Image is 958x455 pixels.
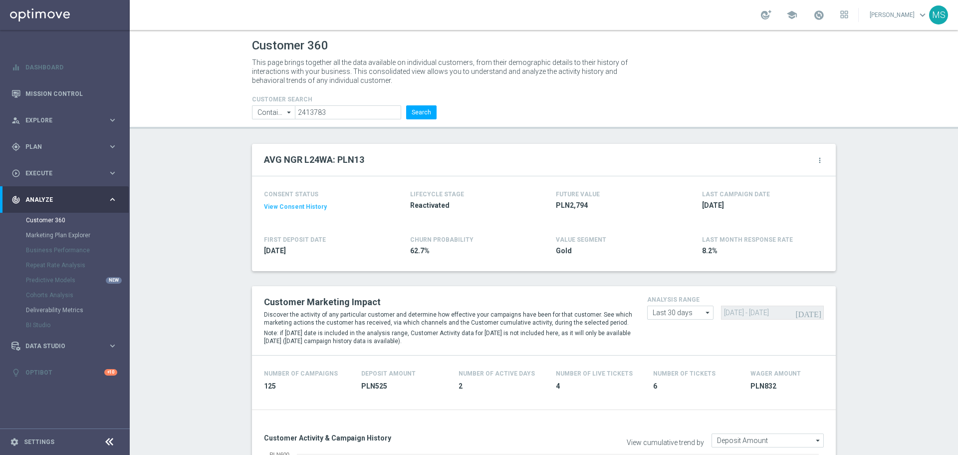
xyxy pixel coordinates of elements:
[647,306,714,320] input: analysis range
[702,201,819,210] span: 2025-09-10
[410,201,527,210] span: Reactivated
[108,115,117,125] i: keyboard_arrow_right
[11,142,108,151] div: Plan
[11,169,118,177] div: play_circle_outline Execute keyboard_arrow_right
[25,359,104,386] a: Optibot
[11,63,118,71] button: equalizer Dashboard
[750,382,836,391] span: PLN832
[653,370,716,377] h4: Number Of Tickets
[410,191,464,198] h4: LIFECYCLE STAGE
[26,216,104,224] a: Customer 360
[653,382,738,391] span: 6
[702,236,793,243] span: LAST MONTH RESPONSE RATE
[11,143,118,151] button: gps_fixed Plan keyboard_arrow_right
[25,117,108,123] span: Explore
[252,58,636,85] p: This page brings together all the data available on individual customers, from their demographic ...
[556,191,600,198] h4: FUTURE VALUE
[26,318,129,333] div: BI Studio
[26,231,104,239] a: Marketing Plan Explorer
[11,90,118,98] button: Mission Control
[25,170,108,176] span: Execute
[11,116,108,125] div: Explore
[11,116,118,124] button: person_search Explore keyboard_arrow_right
[295,105,401,119] input: Enter CID, Email, name or phone
[11,368,20,377] i: lightbulb
[264,246,381,256] span: 2022-05-03
[11,142,20,151] i: gps_fixed
[11,195,108,204] div: Analyze
[25,144,108,150] span: Plan
[26,273,129,288] div: Predictive Models
[11,169,108,178] div: Execute
[26,303,129,318] div: Deliverability Metrics
[24,439,54,445] a: Settings
[25,80,117,107] a: Mission Control
[556,370,633,377] h4: Number Of Live Tickets
[556,382,641,391] span: 4
[786,9,797,20] span: school
[108,168,117,178] i: keyboard_arrow_right
[252,105,295,119] input: Contains
[702,191,770,198] h4: LAST CAMPAIGN DATE
[26,306,104,314] a: Deliverability Metrics
[26,288,129,303] div: Cohorts Analysis
[11,342,108,351] div: Data Studio
[106,277,122,284] div: NEW
[813,434,823,447] i: arrow_drop_down
[627,439,704,447] label: View cumulative trend by
[702,246,819,256] span: 8.2%
[264,311,632,327] p: Discover the activity of any particular customer and determine how effective your campaigns have ...
[929,5,948,24] div: MS
[459,382,544,391] span: 2
[410,236,474,243] span: CHURN PROBABILITY
[264,329,632,345] p: Note: if [DATE] date is included in the analysis range, Customer Activity data for [DATE] is not ...
[361,370,416,377] h4: Deposit Amount
[11,116,20,125] i: person_search
[25,54,117,80] a: Dashboard
[108,341,117,351] i: keyboard_arrow_right
[25,197,108,203] span: Analyze
[11,169,20,178] i: play_circle_outline
[361,382,447,391] span: PLN525
[264,370,338,377] h4: Number of Campaigns
[647,296,824,303] h4: analysis range
[11,196,118,204] button: track_changes Analyze keyboard_arrow_right
[264,203,327,211] button: View Consent History
[11,359,117,386] div: Optibot
[26,228,129,243] div: Marketing Plan Explorer
[252,96,437,103] h4: CUSTOMER SEARCH
[459,370,535,377] h4: Number of Active Days
[264,434,536,443] h3: Customer Activity & Campaign History
[26,243,129,258] div: Business Performance
[556,201,673,210] span: PLN2,794
[264,382,349,391] span: 125
[816,156,824,164] i: more_vert
[750,370,801,377] h4: Wager Amount
[917,9,928,20] span: keyboard_arrow_down
[11,342,118,350] button: Data Studio keyboard_arrow_right
[264,154,364,166] h2: AVG NGR L24WA: PLN13
[556,236,606,243] h4: VALUE SEGMENT
[284,106,294,119] i: arrow_drop_down
[406,105,437,119] button: Search
[10,438,19,447] i: settings
[264,296,632,308] h2: Customer Marketing Impact
[252,38,836,53] h1: Customer 360
[26,213,129,228] div: Customer 360
[264,236,326,243] h4: FIRST DEPOSIT DATE
[104,369,117,376] div: +10
[26,258,129,273] div: Repeat Rate Analysis
[264,191,381,198] h4: CONSENT STATUS
[11,54,117,80] div: Dashboard
[11,195,20,204] i: track_changes
[11,63,20,72] i: equalizer
[11,369,118,377] button: lightbulb Optibot +10
[556,246,673,256] span: Gold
